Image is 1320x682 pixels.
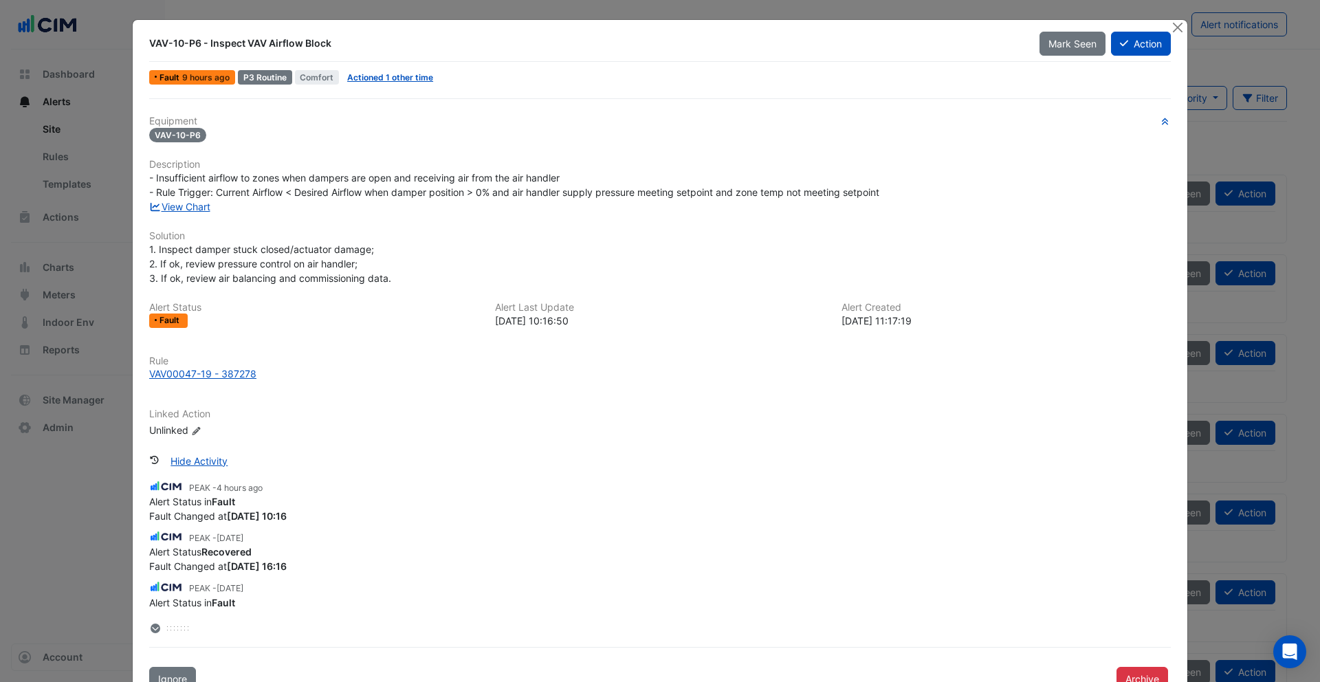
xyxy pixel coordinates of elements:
span: Alert Status in [149,597,235,608]
h6: Equipment [149,115,1171,127]
a: VAV00047-19 - 387278 [149,366,1171,381]
span: 2025-09-04 13:19:07 [217,533,243,543]
h6: Alert Created [841,302,1171,313]
span: 2025-09-08 15:08:57 [217,483,263,493]
span: 2025-09-03 15:18:42 [217,583,243,593]
button: Hide Activity [162,449,236,473]
h6: Alert Status [149,302,478,313]
div: [DATE] 10:16:50 [495,313,824,328]
span: Alert Status [149,546,252,558]
small: PEAK - [189,482,263,494]
span: 1. Inspect damper stuck closed/actuator damage; 2. If ok, review pressure control on air handler;... [149,243,391,284]
a: View Chart [149,201,210,212]
h6: Alert Last Update [495,302,824,313]
span: Fault Changed at [149,560,287,572]
fa-icon: Edit Linked Action [191,426,201,436]
a: Actioned 1 other time [347,72,433,82]
div: VAV00047-19 - 387278 [149,366,256,381]
div: P3 Routine [238,70,292,85]
strong: Fault [212,496,235,507]
span: Fault [159,316,182,324]
button: Close [1170,20,1185,34]
span: Fault Changed at [149,510,287,522]
span: Mark Seen [1048,38,1097,49]
div: [DATE] 11:17:19 [841,313,1171,328]
h6: Description [149,159,1171,170]
h6: Rule [149,355,1171,367]
img: CIM [149,529,184,544]
strong: Fault [212,597,235,608]
small: PEAK - [189,532,243,544]
small: PEAK - [189,582,243,595]
span: Mon 08-Sep-2025 01:16 IST [182,72,230,82]
strong: Recovered [201,546,252,558]
span: Comfort [295,70,340,85]
div: VAV-10-P6 - Inspect VAV Airflow Block [149,36,1023,50]
img: CIM [149,580,184,595]
fa-layers: More [149,624,162,633]
span: Fault [159,74,182,82]
h6: Linked Action [149,408,1171,420]
button: Mark Seen [1039,32,1105,56]
div: Unlinked [149,423,314,437]
img: CIM [149,479,184,494]
span: - Insufficient airflow to zones when dampers are open and receiving air from the air handler - Ru... [149,172,879,198]
span: Alert Status in [149,496,235,507]
h6: Solution [149,230,1171,242]
strong: 2025-09-08 10:16:50 [227,510,287,522]
strong: 2025-09-03 16:16:58 [227,560,287,572]
button: Action [1111,32,1171,56]
div: Open Intercom Messenger [1273,635,1306,668]
span: VAV-10-P6 [149,128,206,142]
